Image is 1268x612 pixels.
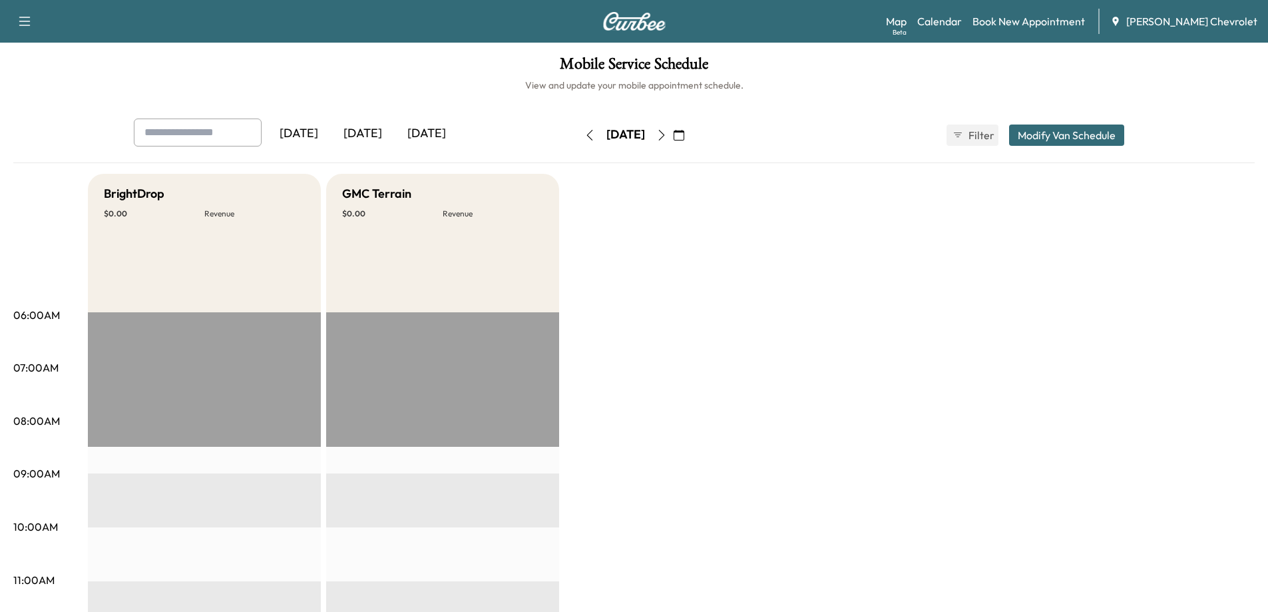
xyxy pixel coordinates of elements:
button: Filter [947,125,998,146]
a: MapBeta [886,13,907,29]
p: Revenue [204,208,305,219]
a: Calendar [917,13,962,29]
div: [DATE] [267,119,331,149]
p: 11:00AM [13,572,55,588]
h5: GMC Terrain [342,184,411,203]
div: [DATE] [395,119,459,149]
h6: View and update your mobile appointment schedule. [13,79,1255,92]
div: Beta [893,27,907,37]
p: 06:00AM [13,307,60,323]
p: $ 0.00 [104,208,204,219]
p: 09:00AM [13,465,60,481]
h1: Mobile Service Schedule [13,56,1255,79]
div: [DATE] [331,119,395,149]
p: $ 0.00 [342,208,443,219]
a: Book New Appointment [972,13,1085,29]
p: 07:00AM [13,360,59,376]
img: Curbee Logo [602,12,666,31]
span: [PERSON_NAME] Chevrolet [1126,13,1257,29]
button: Modify Van Schedule [1009,125,1124,146]
p: Revenue [443,208,543,219]
p: 10:00AM [13,519,58,535]
h5: BrightDrop [104,184,164,203]
div: [DATE] [606,127,645,143]
p: 08:00AM [13,413,60,429]
span: Filter [968,127,992,143]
